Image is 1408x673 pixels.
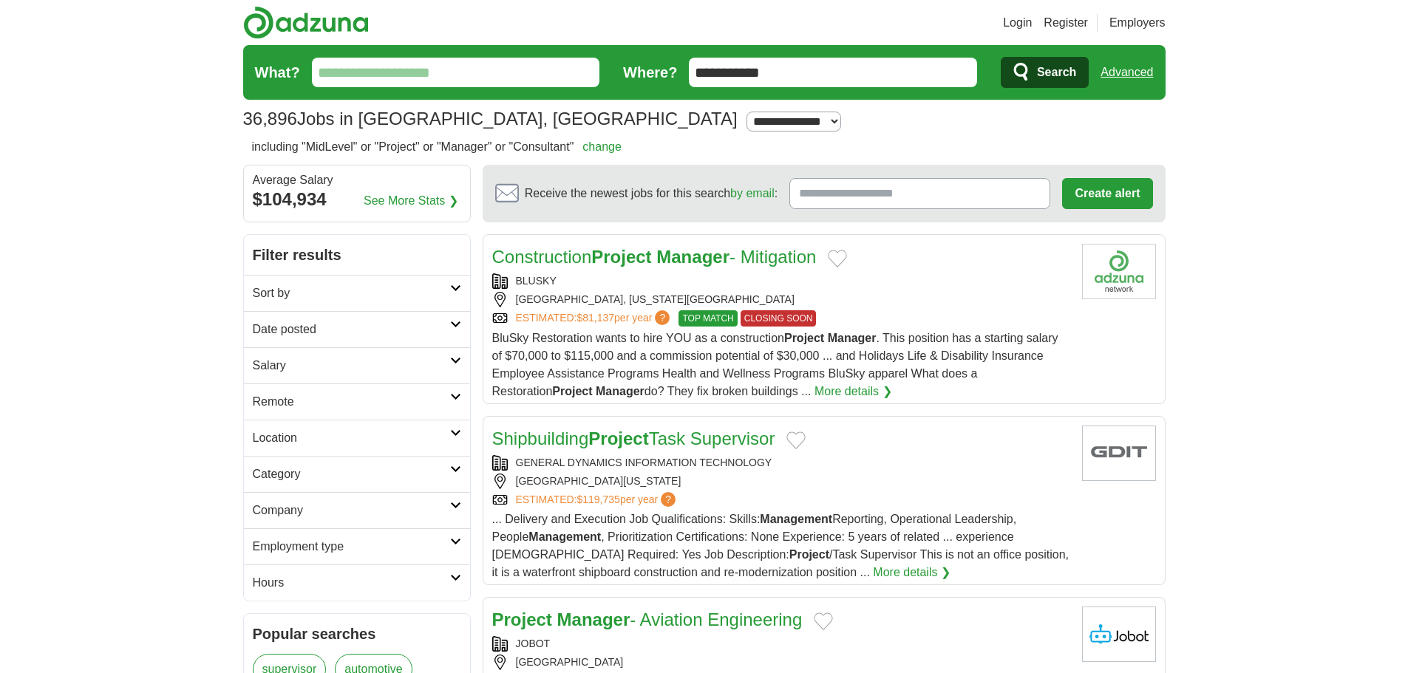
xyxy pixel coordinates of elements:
span: CLOSING SOON [741,310,817,327]
img: Adzuna logo [243,6,369,39]
a: change [582,140,622,153]
span: 36,896 [243,106,297,132]
img: Company logo [1082,244,1156,299]
a: Sort by [244,275,470,311]
h2: Location [253,429,450,447]
a: by email [730,187,775,199]
a: JOBOT [516,638,551,649]
button: Search [1001,57,1089,88]
h2: Hours [253,574,450,592]
span: TOP MATCH [679,310,737,327]
a: Employers [1109,14,1166,32]
a: ESTIMATED:$119,735per year? [516,492,679,508]
button: Add to favorite jobs [814,612,833,630]
a: Category [244,456,470,492]
h1: Jobs in [GEOGRAPHIC_DATA], [GEOGRAPHIC_DATA] [243,109,738,129]
div: [GEOGRAPHIC_DATA], [US_STATE][GEOGRAPHIC_DATA] [492,292,1070,307]
strong: Project [552,385,592,397]
strong: Manager [828,332,877,344]
img: Jobot logo [1082,607,1156,662]
button: Create alert [1062,178,1152,209]
button: Add to favorite jobs [786,431,806,449]
a: Date posted [244,311,470,347]
div: [GEOGRAPHIC_DATA][US_STATE] [492,474,1070,489]
h2: Salary [253,357,450,375]
strong: Manager [656,247,729,267]
a: More details ❯ [814,383,892,400]
div: BLUSKY [492,273,1070,289]
span: $81,137 [577,312,614,324]
h2: Date posted [253,321,450,338]
h2: including "MidLevel" or "Project" or "Manager" or "Consultant" [252,138,622,156]
strong: Project [588,428,648,448]
a: Location [244,420,470,456]
a: Employment type [244,528,470,564]
a: Salary [244,347,470,383]
label: What? [255,61,300,83]
button: Add to favorite jobs [828,250,847,267]
img: General Dynamics Information Technology logo [1082,426,1156,481]
a: ShipbuildingProjectTask Supervisor [492,428,775,448]
a: Remote [244,383,470,420]
a: Hours [244,564,470,601]
span: Search [1037,58,1076,87]
a: ESTIMATED:$81,137per year? [516,310,673,327]
div: $104,934 [253,186,461,213]
strong: Manager [596,385,645,397]
h2: Employment type [253,538,450,556]
a: ConstructionProject Manager- Mitigation [492,247,817,267]
div: Average Salary [253,174,461,186]
span: ... Delivery and Execution Job Qualifications: Skills: Reporting, Operational Leadership, People ... [492,513,1069,578]
span: $119,735 [577,493,619,505]
strong: Management [760,513,832,525]
h2: Filter results [244,235,470,275]
a: More details ❯ [873,564,950,581]
strong: Project [492,609,552,629]
h2: Popular searches [253,623,461,645]
a: GENERAL DYNAMICS INFORMATION TECHNOLOGY [516,457,772,468]
strong: Manager [557,609,630,629]
strong: Management [528,530,601,543]
span: Receive the newest jobs for this search : [525,185,778,202]
strong: Project [784,332,824,344]
a: Register [1044,14,1088,32]
h2: Remote [253,393,450,411]
a: Project Manager- Aviation Engineering [492,609,803,629]
span: BluSky Restoration wants to hire YOU as a construction . This position has a starting salary of $... [492,332,1058,397]
strong: Project [789,548,829,561]
span: ? [661,492,676,507]
h2: Company [253,502,450,519]
a: Login [1003,14,1032,32]
strong: Project [591,247,651,267]
div: [GEOGRAPHIC_DATA] [492,655,1070,670]
label: Where? [623,61,677,83]
h2: Category [253,465,450,483]
h2: Sort by [253,284,450,302]
span: ? [655,310,670,325]
a: Company [244,492,470,528]
a: See More Stats ❯ [364,192,458,210]
a: Advanced [1101,58,1153,87]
